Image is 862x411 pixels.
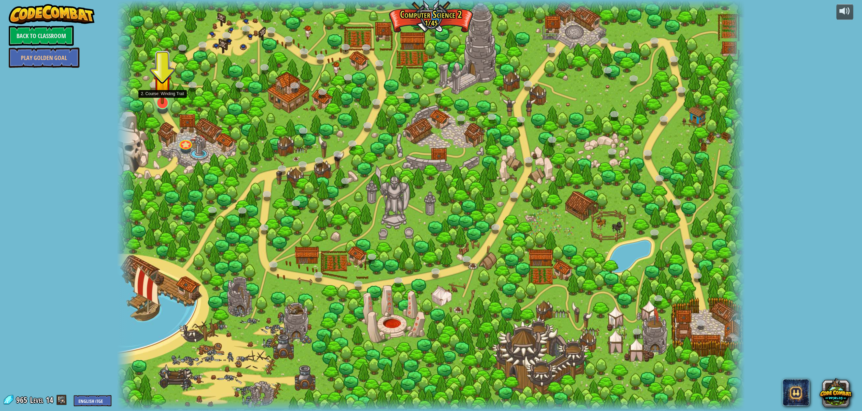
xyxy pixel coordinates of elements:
a: Back to Classroom [9,26,74,46]
img: level-banner-started.png [154,63,171,104]
button: Adjust volume [836,4,853,20]
span: 14 [46,394,53,405]
a: Play Golden Goal [9,48,79,68]
span: Level [30,394,43,406]
img: CodeCombat - Learn how to code by playing a game [9,4,95,24]
span: 965 [16,394,29,405]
